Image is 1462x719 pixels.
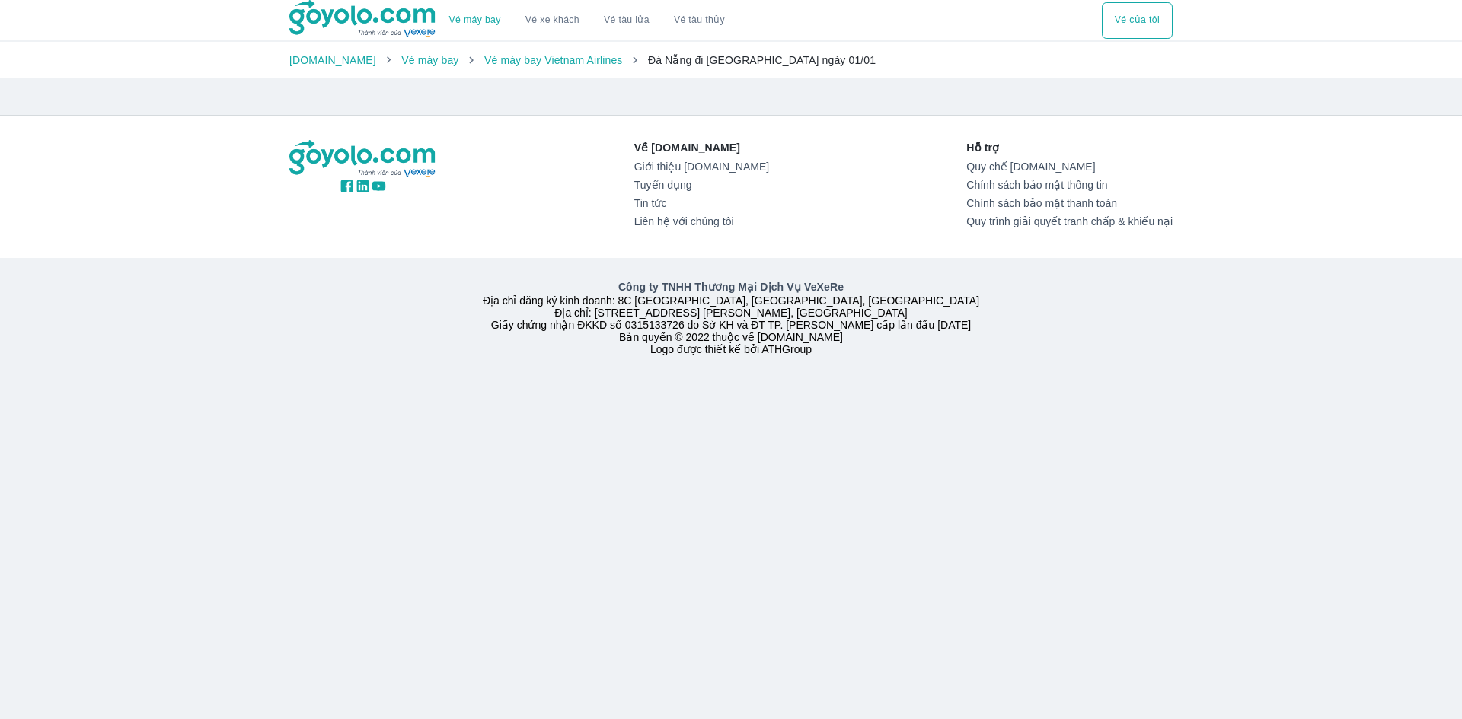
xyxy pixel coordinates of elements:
a: Giới thiệu [DOMAIN_NAME] [634,161,769,173]
p: Công ty TNHH Thương Mại Dịch Vụ VeXeRe [292,279,1170,294]
button: Vé tàu thủy [662,2,737,39]
a: Vé máy bay [401,54,458,66]
span: Đà Nẵng đi [GEOGRAPHIC_DATA] ngày 01/01 [648,54,876,66]
a: Chính sách bảo mật thanh toán [966,197,1173,209]
a: Vé tàu lửa [592,2,662,39]
a: Tin tức [634,197,769,209]
div: choose transportation mode [437,2,737,39]
a: [DOMAIN_NAME] [289,54,376,66]
a: Vé xe khách [525,14,579,26]
a: Vé máy bay [449,14,501,26]
div: Địa chỉ đăng ký kinh doanh: 8C [GEOGRAPHIC_DATA], [GEOGRAPHIC_DATA], [GEOGRAPHIC_DATA] Địa chỉ: [... [280,279,1182,355]
a: Quy trình giải quyết tranh chấp & khiếu nại [966,215,1173,227]
div: choose transportation mode [1102,2,1173,39]
nav: breadcrumb [289,52,1173,68]
a: Quy chế [DOMAIN_NAME] [966,161,1173,173]
img: logo [289,140,437,178]
p: Hỗ trợ [966,140,1173,155]
p: Về [DOMAIN_NAME] [634,140,769,155]
a: Chính sách bảo mật thông tin [966,179,1173,191]
a: Liên hệ với chúng tôi [634,215,769,227]
a: Vé máy bay Vietnam Airlines [484,54,623,66]
button: Vé của tôi [1102,2,1173,39]
a: Tuyển dụng [634,179,769,191]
